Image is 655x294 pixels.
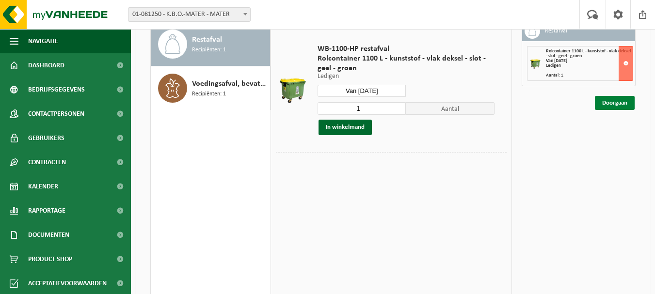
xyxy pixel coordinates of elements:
span: Kalender [28,174,58,199]
strong: Van [DATE] [546,58,567,63]
span: Rolcontainer 1100 L - kunststof - vlak deksel - slot - geel - groen [318,54,494,73]
button: In winkelmand [319,120,372,135]
h3: Restafval [545,23,567,39]
span: Dashboard [28,53,64,77]
span: Voedingsafval, bevat producten van dierlijke oorsprong, onverpakt, categorie 3 [192,78,268,90]
span: Gebruikers [28,126,64,150]
span: Restafval [192,34,222,46]
div: Aantal: 1 [546,73,633,78]
a: Doorgaan [595,96,635,110]
span: Aantal [406,102,494,115]
span: Documenten [28,223,69,247]
span: Rapportage [28,199,65,223]
p: Ledigen [318,73,494,80]
span: Recipiënten: 1 [192,46,226,55]
button: Voedingsafval, bevat producten van dierlijke oorsprong, onverpakt, categorie 3 Recipiënten: 1 [151,66,271,110]
span: Product Shop [28,247,72,271]
div: Ledigen [546,63,633,68]
span: Contracten [28,150,66,174]
input: Selecteer datum [318,85,406,97]
span: Rolcontainer 1100 L - kunststof - vlak deksel - slot - geel - groen [546,48,631,59]
span: Recipiënten: 1 [192,90,226,99]
span: WB-1100-HP restafval [318,44,494,54]
span: Bedrijfsgegevens [28,77,85,102]
button: Restafval Recipiënten: 1 [151,22,271,66]
span: 01-081250 - K.B.O.-MATER - MATER [128,8,250,21]
span: Navigatie [28,29,58,53]
span: Contactpersonen [28,102,84,126]
span: 01-081250 - K.B.O.-MATER - MATER [128,7,251,22]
